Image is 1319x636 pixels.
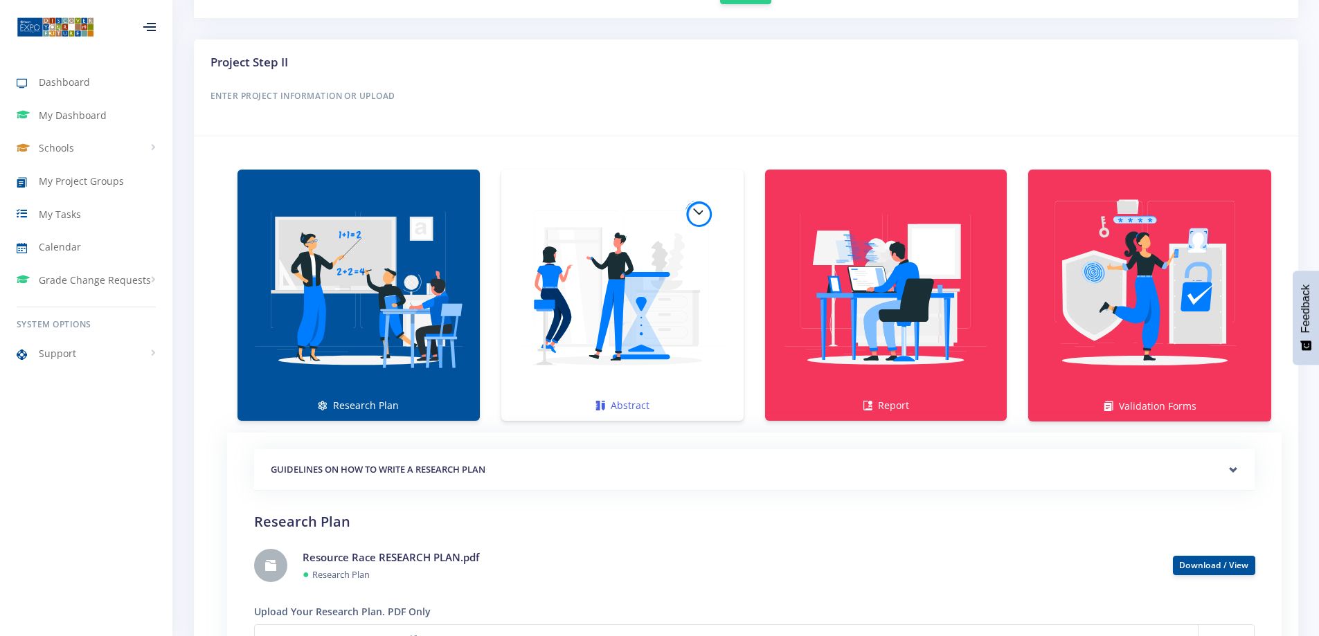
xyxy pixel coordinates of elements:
a: Research Plan [237,170,480,421]
h5: GUIDELINES ON HOW TO WRITE A RESEARCH PLAN [271,463,1238,477]
span: Schools [39,140,74,155]
a: Abstract [501,170,744,421]
a: Download / View [1179,559,1249,571]
img: Abstract [512,178,733,398]
span: Dashboard [39,75,90,89]
span: Support [39,346,76,361]
label: Upload Your Research Plan. PDF Only [254,604,431,619]
h2: Research Plan [254,511,1255,532]
span: My Tasks [39,207,81,221]
button: Download / View [1173,556,1255,575]
span: Calendar [39,239,81,254]
img: Validation Forms [1039,178,1260,399]
span: Feedback [1300,284,1312,333]
span: Grade Change Requests [39,273,151,287]
a: Report [765,170,1007,421]
h6: System Options [17,318,156,331]
a: Validation Forms [1028,170,1271,421]
span: ● [303,566,309,581]
h6: Enter Project Information or Upload [210,87,1282,105]
a: Resource Race RESEARCH PLAN.pdf [303,550,479,564]
small: Research Plan [312,568,370,581]
img: Research Plan [249,178,469,398]
img: ... [17,16,94,38]
span: My Project Groups [39,174,124,188]
img: Report [776,178,996,398]
span: My Dashboard [39,108,107,122]
h3: Project Step II [210,53,1282,71]
button: Feedback - Show survey [1293,271,1319,365]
